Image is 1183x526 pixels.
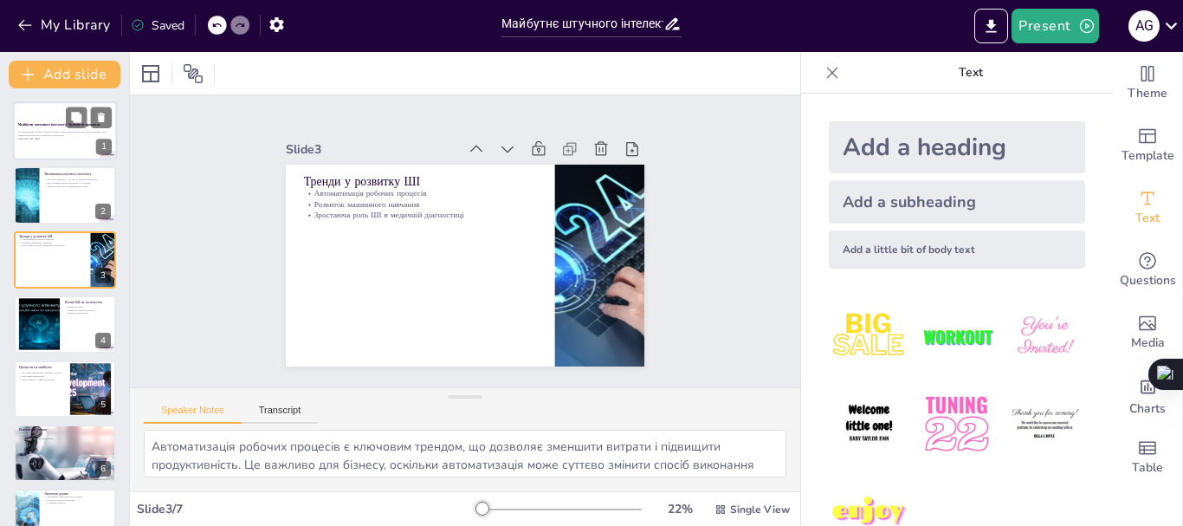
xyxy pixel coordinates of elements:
[183,63,204,84] span: Position
[44,502,111,505] p: Соціальні аспекти
[242,405,319,424] button: Transcript
[19,434,111,438] p: Ризики безпеки
[144,430,786,477] textarea: Автоматизація робочих процесів є ключовим трендом, що дозволяє зменшити витрати і підвищити проду...
[19,244,86,248] p: Зростаюча роль ШІ в медичній діагностиці
[19,237,86,241] p: Автоматизація робочих процесів
[19,431,111,434] p: Етичні питання
[44,181,111,185] p: ШІ класифікується на вузький та загальний
[829,231,1085,269] div: Add a little bit of body text
[916,384,997,464] img: 5.jpeg
[1113,52,1182,114] div: Change the overall theme
[19,364,65,369] p: Прогнози на майбутнє
[1005,384,1085,464] img: 6.jpeg
[1113,426,1182,489] div: Add a table
[14,166,116,224] div: 2
[65,306,111,309] p: Вплив на освіту
[846,52,1096,94] p: Text
[1122,146,1174,166] span: Template
[18,131,112,137] p: Ця презентація розгляне основні тренди та прогнози розвитку штучного інтелекту, його вплив на сус...
[13,101,117,160] div: 1
[44,184,111,187] p: Використання ШІ в повсякденному житті
[44,496,111,499] p: Важливість відповідального підходу
[44,178,111,181] p: Штучний інтелект — це галузь комп'ютерних наук
[95,461,111,477] div: 6
[1135,209,1160,228] span: Text
[1113,364,1182,426] div: Add charts and graphs
[14,425,116,482] div: 6
[1113,177,1182,239] div: Add text boxes
[19,374,65,378] p: Зростання конкуренції
[501,11,663,36] input: Insert title
[44,498,111,502] p: Участь молодого покоління
[730,503,790,516] span: Single View
[1129,399,1166,419] span: Charts
[1113,114,1182,177] div: Add ready made slides
[19,371,65,374] p: ШІ стане невід'ємною частиною бізнесу
[829,180,1085,224] div: Add a subheading
[304,187,537,198] p: Автоматизація робочих процесів
[19,241,86,244] p: Розвиток машинного навчання
[9,61,120,88] button: Add slide
[18,137,112,140] p: Generated with [URL]
[19,438,111,441] p: Проблеми з працевлаштуванням
[1128,9,1160,43] button: a g
[14,295,116,353] div: 4
[44,491,111,497] p: Заключні думки
[65,312,111,315] p: Вплив на транспорт
[1132,458,1163,477] span: Table
[14,231,116,289] div: 3
[91,107,112,127] button: Delete Slide
[95,204,111,219] div: 2
[14,360,116,418] div: 5
[65,308,111,312] p: Вплив на охорону здоров'я
[66,107,87,127] button: Duplicate Slide
[829,296,909,377] img: 1.jpeg
[137,60,165,88] div: Layout
[304,198,537,210] p: Розвиток машинного навчання
[19,234,86,239] p: Тренди у розвитку ШІ
[19,378,65,381] p: Нові професії у сфері технологій
[13,11,118,39] button: My Library
[95,333,111,348] div: 4
[286,141,457,158] div: Slide 3
[44,171,111,176] p: Визначення штучного інтелекту
[1131,334,1165,353] span: Media
[1012,9,1098,43] button: Present
[659,501,701,517] div: 22 %
[1113,239,1182,302] div: Get real-time input from your audience
[829,121,1085,173] div: Add a heading
[1113,302,1182,364] div: Add images, graphics, shapes or video
[1128,84,1167,103] span: Theme
[18,122,100,127] strong: Майбутнє штучного інтелекту: Тренди та прогнози
[95,268,111,283] div: 3
[1120,271,1176,290] span: Questions
[65,300,111,305] p: Вплив ШІ на суспільство
[19,427,111,432] p: Виклики та ризики
[96,140,112,155] div: 1
[137,501,475,517] div: Slide 3 / 7
[95,397,111,412] div: 5
[974,9,1008,43] button: Export to PowerPoint
[1128,10,1160,42] div: a g
[304,173,537,190] p: Тренди у розвитку ШІ
[916,296,997,377] img: 2.jpeg
[144,405,242,424] button: Speaker Notes
[829,384,909,464] img: 4.jpeg
[131,17,184,34] div: Saved
[1005,296,1085,377] img: 3.jpeg
[304,210,537,221] p: Зростаюча роль ШІ в медичній діагностиці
